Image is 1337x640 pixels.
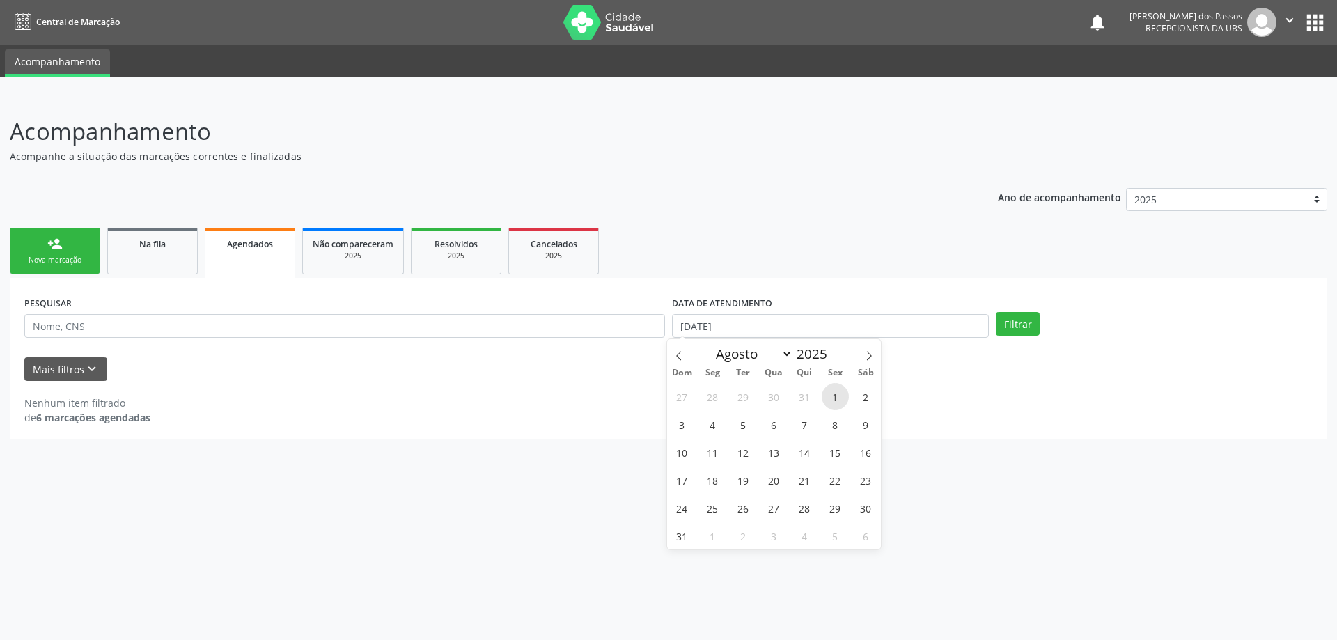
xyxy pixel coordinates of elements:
span: Julho 27, 2025 [668,383,696,410]
span: Dom [667,368,698,377]
span: Agosto 16, 2025 [852,439,879,466]
a: Central de Marcação [10,10,120,33]
span: Agosto 13, 2025 [760,439,788,466]
span: Agosto 23, 2025 [852,467,879,494]
span: Julho 30, 2025 [760,383,788,410]
span: Resolvidos [435,238,478,250]
input: Nome, CNS [24,314,665,338]
span: Setembro 5, 2025 [822,522,849,549]
span: Agosto 19, 2025 [730,467,757,494]
span: Agosto 4, 2025 [699,411,726,438]
span: Não compareceram [313,238,393,250]
select: Month [710,344,793,364]
span: Agosto 6, 2025 [760,411,788,438]
span: Na fila [139,238,166,250]
span: Ter [728,368,758,377]
span: Agosto 27, 2025 [760,494,788,522]
span: Qui [789,368,820,377]
span: Agosto 7, 2025 [791,411,818,438]
div: person_add [47,236,63,251]
span: Agosto 31, 2025 [668,522,696,549]
span: Setembro 1, 2025 [699,522,726,549]
span: Julho 31, 2025 [791,383,818,410]
div: 2025 [313,251,393,261]
button: Mais filtroskeyboard_arrow_down [24,357,107,382]
span: Agosto 20, 2025 [760,467,788,494]
span: Setembro 3, 2025 [760,522,788,549]
div: [PERSON_NAME] dos Passos [1129,10,1242,22]
span: Agosto 26, 2025 [730,494,757,522]
span: Agosto 12, 2025 [730,439,757,466]
span: Setembro 2, 2025 [730,522,757,549]
a: Acompanhamento [5,49,110,77]
input: Selecione um intervalo [672,314,989,338]
span: Sex [820,368,850,377]
div: 2025 [519,251,588,261]
span: Agosto 18, 2025 [699,467,726,494]
p: Ano de acompanhamento [998,188,1121,205]
span: Agosto 14, 2025 [791,439,818,466]
span: Agosto 3, 2025 [668,411,696,438]
span: Agosto 22, 2025 [822,467,849,494]
i:  [1282,13,1297,28]
span: Sáb [850,368,881,377]
span: Agosto 30, 2025 [852,494,879,522]
span: Qua [758,368,789,377]
span: Agosto 5, 2025 [730,411,757,438]
div: 2025 [421,251,491,261]
button:  [1276,8,1303,37]
span: Agosto 8, 2025 [822,411,849,438]
span: Seg [697,368,728,377]
div: de [24,410,150,425]
span: Agosto 2, 2025 [852,383,879,410]
span: Julho 29, 2025 [730,383,757,410]
p: Acompanhamento [10,114,932,149]
button: Filtrar [996,312,1040,336]
span: Recepcionista da UBS [1146,22,1242,34]
label: PESQUISAR [24,292,72,314]
span: Setembro 4, 2025 [791,522,818,549]
span: Agosto 1, 2025 [822,383,849,410]
label: DATA DE ATENDIMENTO [672,292,772,314]
span: Agendados [227,238,273,250]
span: Agosto 25, 2025 [699,494,726,522]
span: Agosto 28, 2025 [791,494,818,522]
span: Agosto 17, 2025 [668,467,696,494]
span: Cancelados [531,238,577,250]
span: Agosto 29, 2025 [822,494,849,522]
input: Year [792,345,838,363]
div: Nova marcação [20,255,90,265]
span: Central de Marcação [36,16,120,28]
span: Agosto 15, 2025 [822,439,849,466]
button: notifications [1088,13,1107,32]
span: Agosto 10, 2025 [668,439,696,466]
span: Agosto 9, 2025 [852,411,879,438]
span: Julho 28, 2025 [699,383,726,410]
span: Agosto 21, 2025 [791,467,818,494]
button: apps [1303,10,1327,35]
p: Acompanhe a situação das marcações correntes e finalizadas [10,149,932,164]
span: Setembro 6, 2025 [852,522,879,549]
strong: 6 marcações agendadas [36,411,150,424]
span: Agosto 11, 2025 [699,439,726,466]
span: Agosto 24, 2025 [668,494,696,522]
i: keyboard_arrow_down [84,361,100,377]
img: img [1247,8,1276,37]
div: Nenhum item filtrado [24,396,150,410]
